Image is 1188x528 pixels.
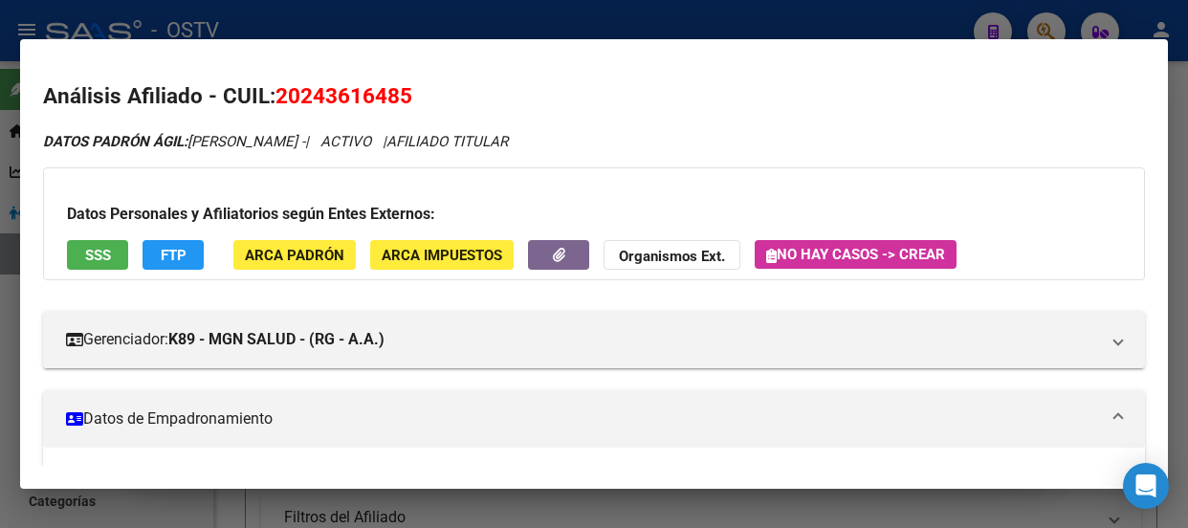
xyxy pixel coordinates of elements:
i: | ACTIVO | [43,133,508,150]
button: ARCA Impuestos [370,240,514,270]
span: ARCA Padrón [245,247,344,264]
button: ARCA Padrón [233,240,356,270]
span: [PERSON_NAME] - [43,133,305,150]
h2: Análisis Afiliado - CUIL: [43,80,1145,113]
div: Open Intercom Messenger [1123,463,1169,509]
span: ARCA Impuestos [382,247,502,264]
span: AFILIADO TITULAR [386,133,508,150]
mat-expansion-panel-header: Datos de Empadronamiento [43,390,1145,448]
strong: DATOS PADRÓN ÁGIL: [43,133,187,150]
span: FTP [161,247,187,264]
mat-panel-title: Gerenciador: [66,328,1099,351]
button: No hay casos -> Crear [755,240,957,269]
span: SSS [85,247,111,264]
button: FTP [143,240,204,270]
mat-expansion-panel-header: Gerenciador:K89 - MGN SALUD - (RG - A.A.) [43,311,1145,368]
strong: K89 - MGN SALUD - (RG - A.A.) [168,328,385,351]
strong: Organismos Ext. [619,248,725,265]
span: No hay casos -> Crear [766,246,945,263]
mat-panel-title: Datos de Empadronamiento [66,407,1099,430]
button: SSS [67,240,128,270]
span: 20243616485 [275,83,412,108]
button: Organismos Ext. [604,240,740,270]
h3: Datos Personales y Afiliatorios según Entes Externos: [67,203,1121,226]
